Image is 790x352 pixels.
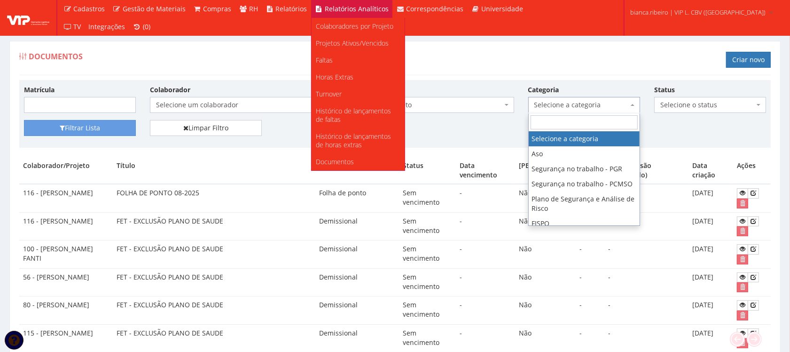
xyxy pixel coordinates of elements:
[576,296,604,325] td: -
[312,153,405,170] a: Documentos
[150,85,190,95] label: Colaborador
[515,212,576,240] td: Não
[156,100,313,110] span: Selecione um colaborador
[576,268,604,296] td: -
[19,212,113,240] td: 116 - [PERSON_NAME]
[24,85,55,95] label: Matrícula
[316,157,354,166] span: Documentos
[515,157,576,184] th: [PERSON_NAME]
[515,268,576,296] td: Não
[733,157,771,184] th: Ações
[150,97,325,113] span: Selecione um colaborador
[345,100,502,110] span: Selecione um projeto
[515,296,576,325] td: Não
[688,240,733,269] td: [DATE]
[660,100,754,110] span: Selecione o status
[89,22,125,31] span: Integrações
[604,157,688,184] th: Data emissão (Certificado)
[315,212,399,240] td: Demissional
[576,240,604,269] td: -
[529,146,640,161] li: Aso
[456,268,516,296] td: -
[113,212,315,240] td: FET - EXCLUSÃO PLANO DE SAUDE
[604,184,688,212] td: -
[143,22,150,31] span: (0)
[316,72,354,81] span: Horas Extras
[19,184,113,212] td: 116 - [PERSON_NAME]
[60,18,85,36] a: TV
[399,157,456,184] th: Status
[529,192,640,216] li: Plano de Segurança e Análise de Risco
[529,161,640,176] li: Segurança no trabalho - PGR
[113,296,315,325] td: FET - EXCLUSÃO PLANO DE SAUDE
[150,120,262,136] a: Limpar Filtro
[203,4,232,13] span: Compras
[630,8,766,17] span: bianca.ribeiro | VIP L. CBV ([GEOGRAPHIC_DATA])
[688,268,733,296] td: [DATE]
[456,240,516,269] td: -
[339,97,514,113] span: Selecione um projeto
[74,22,81,31] span: TV
[325,4,389,13] span: Relatórios Analíticos
[123,4,186,13] span: Gestão de Materiais
[456,296,516,325] td: -
[688,212,733,240] td: [DATE]
[515,184,576,212] td: Não
[529,216,640,231] li: FISPQ
[528,97,640,113] span: Selecione a categoria
[19,157,113,184] th: Colaborador/Projeto
[399,240,456,269] td: Sem vencimento
[312,103,405,128] a: Histórico de lançamentos de faltas
[529,176,640,192] li: Segurança no trabalho - PCMSO
[19,268,113,296] td: 56 - [PERSON_NAME]
[481,4,523,13] span: Universidade
[315,296,399,325] td: Demissional
[399,212,456,240] td: Sem vencimento
[515,240,576,269] td: Não
[113,268,315,296] td: FET - EXCLUSÃO PLANO DE SAUDE
[315,268,399,296] td: Demissional
[113,157,315,184] th: Título
[529,131,640,146] li: Selecione a categoria
[129,18,155,36] a: (0)
[456,184,516,212] td: -
[604,212,688,240] td: -
[312,18,405,35] a: Colaboradores por Projeto
[456,157,516,184] th: Data vencimento
[315,184,399,212] td: Folha de ponto
[316,106,391,124] span: Histórico de lançamentos de faltas
[19,240,113,269] td: 100 - [PERSON_NAME] FANTI
[249,4,258,13] span: RH
[534,100,628,110] span: Selecione a categoria
[312,52,405,69] a: Faltas
[276,4,307,13] span: Relatórios
[688,184,733,212] td: [DATE]
[316,56,333,64] span: Faltas
[399,296,456,325] td: Sem vencimento
[604,240,688,269] td: -
[688,157,733,184] th: Data criação
[576,212,604,240] td: -
[316,89,342,98] span: Turnover
[29,51,83,62] span: Documentos
[113,240,315,269] td: FET - EXCLUSÃO PLANO DE SAUDE
[316,22,394,31] span: Colaboradores por Projeto
[399,184,456,212] td: Sem vencimento
[316,132,391,149] span: Histórico de lançamentos de horas extras
[604,268,688,296] td: -
[726,52,771,68] a: Criar novo
[456,212,516,240] td: -
[19,296,113,325] td: 80 - [PERSON_NAME]
[312,128,405,153] a: Histórico de lançamentos de horas extras
[312,69,405,86] a: Horas Extras
[24,120,136,136] button: Filtrar Lista
[654,85,675,95] label: Status
[7,11,49,25] img: logo
[688,296,733,325] td: [DATE]
[654,97,766,113] span: Selecione o status
[74,4,105,13] span: Cadastros
[312,86,405,103] a: Turnover
[312,35,405,52] a: Projetos Ativos/Vencidos
[528,85,559,95] label: Categoria
[85,18,129,36] a: Integrações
